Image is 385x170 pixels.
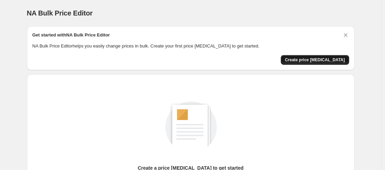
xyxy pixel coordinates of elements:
[27,9,93,17] span: NA Bulk Price Editor
[281,55,349,65] button: Create price change job
[285,57,345,63] span: Create price [MEDICAL_DATA]
[342,32,349,39] button: Dismiss card
[32,32,110,39] h2: Get started with NA Bulk Price Editor
[32,43,349,50] p: NA Bulk Price Editor helps you easily change prices in bulk. Create your first price [MEDICAL_DAT...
